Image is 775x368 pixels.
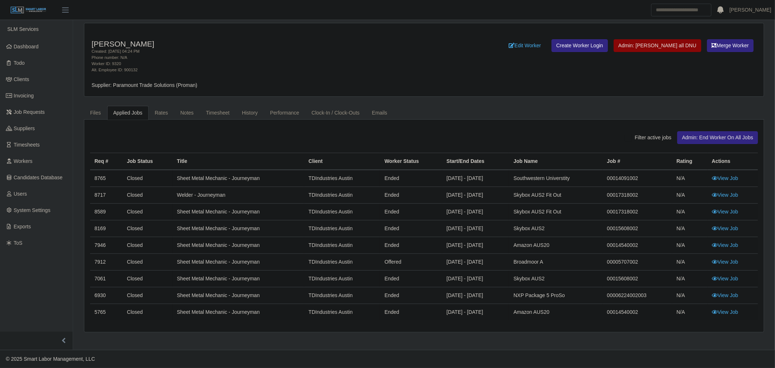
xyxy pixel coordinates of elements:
[380,237,442,254] td: ended
[14,109,45,115] span: Job Requests
[107,106,149,120] a: Applied Jobs
[14,175,63,180] span: Candidates Database
[90,254,122,271] td: 7912
[504,39,546,52] a: Edit Worker
[14,76,29,82] span: Clients
[672,187,707,204] td: N/A
[380,153,442,170] th: Worker Status
[509,287,602,304] td: NXP Package 5 ProSo
[122,287,172,304] td: Closed
[122,187,172,204] td: Closed
[651,4,711,16] input: Search
[442,153,509,170] th: Start/End Dates
[173,287,304,304] td: Sheet Metal Mechanic - Journeyman
[6,356,95,362] span: © 2025 Smart Labor Management, LLC
[672,204,707,220] td: N/A
[90,204,122,220] td: 8589
[173,187,304,204] td: Welder - Journeyman
[603,287,672,304] td: 00006224002003
[712,225,738,231] a: View Job
[509,204,602,220] td: Skybox AUS2 Fit Out
[509,187,602,204] td: Skybox AUS2 Fit Out
[509,271,602,287] td: Skybox AUS2
[90,187,122,204] td: 8717
[442,287,509,304] td: [DATE] - [DATE]
[90,237,122,254] td: 7946
[92,67,475,73] div: Alt. Employee ID: 900132
[173,220,304,237] td: Sheet Metal Mechanic - Journeyman
[236,106,264,120] a: History
[509,153,602,170] th: Job Name
[122,204,172,220] td: Closed
[712,309,738,315] a: View Job
[712,259,738,265] a: View Job
[712,175,738,181] a: View Job
[7,26,39,32] span: SLM Services
[92,48,475,55] div: Created: [DATE] 04:24 PM
[509,170,602,187] td: Southwestern Universtity
[173,237,304,254] td: Sheet Metal Mechanic - Journeyman
[712,192,738,198] a: View Job
[90,170,122,187] td: 8765
[173,271,304,287] td: Sheet Metal Mechanic - Journeyman
[264,106,305,120] a: Performance
[509,304,602,321] td: Amazon AUS20
[304,287,380,304] td: TDIndustries Austin
[305,106,366,120] a: Clock-In / Clock-Outs
[122,304,172,321] td: Closed
[122,220,172,237] td: Closed
[174,106,200,120] a: Notes
[509,220,602,237] td: Skybox AUS2
[442,237,509,254] td: [DATE] - [DATE]
[380,220,442,237] td: ended
[603,304,672,321] td: 00014540002
[380,170,442,187] td: ended
[14,191,27,197] span: Users
[14,125,35,131] span: Suppliers
[603,187,672,204] td: 00017318002
[173,254,304,271] td: Sheet Metal Mechanic - Journeyman
[380,304,442,321] td: ended
[672,237,707,254] td: N/A
[90,271,122,287] td: 7061
[173,170,304,187] td: Sheet Metal Mechanic - Journeyman
[380,187,442,204] td: ended
[90,287,122,304] td: 6930
[442,220,509,237] td: [DATE] - [DATE]
[92,55,475,61] div: Phone number: N/A
[635,135,671,140] span: Filter active jobs
[90,220,122,237] td: 8169
[603,170,672,187] td: 00014091002
[14,224,31,229] span: Exports
[14,60,25,66] span: Todo
[90,304,122,321] td: 5765
[14,93,34,99] span: Invoicing
[677,131,758,144] button: Admin: End Worker On All Jobs
[14,44,39,49] span: Dashboard
[707,153,758,170] th: Actions
[304,254,380,271] td: TDIndustries Austin
[122,153,172,170] th: Job Status
[304,271,380,287] td: TDIndustries Austin
[603,271,672,287] td: 00015608002
[614,39,701,52] button: Admin: [PERSON_NAME] all DNU
[304,204,380,220] td: TDIndustries Austin
[304,220,380,237] td: TDIndustries Austin
[304,187,380,204] td: TDIndustries Austin
[672,271,707,287] td: N/A
[304,237,380,254] td: TDIndustries Austin
[552,39,608,52] a: Create Worker Login
[380,287,442,304] td: ended
[672,287,707,304] td: N/A
[672,170,707,187] td: N/A
[200,106,236,120] a: Timesheet
[304,153,380,170] th: Client
[442,304,509,321] td: [DATE] - [DATE]
[92,61,475,67] div: Worker ID: 9320
[92,39,475,48] h4: [PERSON_NAME]
[442,170,509,187] td: [DATE] - [DATE]
[92,82,197,88] span: Supplier: Paramount Trade Solutions (Proman)
[442,204,509,220] td: [DATE] - [DATE]
[304,170,380,187] td: TDIndustries Austin
[672,220,707,237] td: N/A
